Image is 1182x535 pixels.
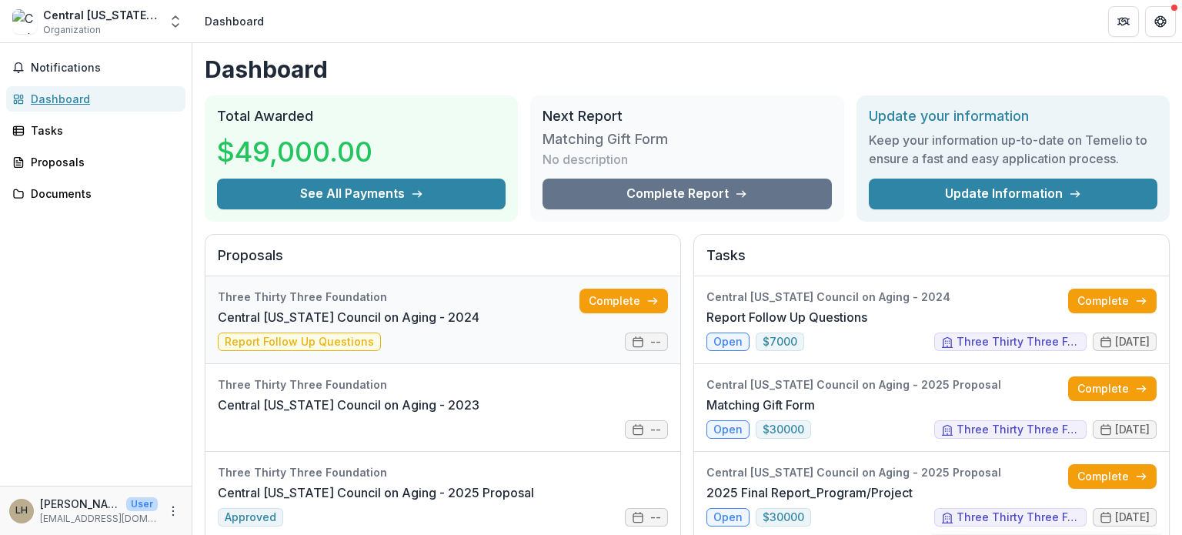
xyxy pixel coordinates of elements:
[31,154,173,170] div: Proposals
[218,483,534,502] a: Central [US_STATE] Council on Aging - 2025 Proposal
[217,108,506,125] h2: Total Awarded
[31,91,173,107] div: Dashboard
[31,186,173,202] div: Documents
[706,483,913,502] a: 2025 Final Report_Program/Project
[43,7,159,23] div: Central [US_STATE] Council on Aging
[218,396,479,414] a: Central [US_STATE] Council on Aging - 2023
[579,289,668,313] a: Complete
[40,512,158,526] p: [EMAIL_ADDRESS][DOMAIN_NAME]
[6,118,185,143] a: Tasks
[1108,6,1139,37] button: Partners
[706,396,815,414] a: Matching Gift Form
[217,131,372,172] h3: $49,000.00
[869,179,1157,209] a: Update Information
[12,9,37,34] img: Central Vermont Council on Aging
[164,502,182,520] button: More
[218,247,668,276] h2: Proposals
[217,179,506,209] button: See All Payments
[31,122,173,139] div: Tasks
[706,247,1157,276] h2: Tasks
[6,149,185,175] a: Proposals
[543,131,668,148] h3: Matching Gift Form
[205,13,264,29] div: Dashboard
[205,55,1170,83] h1: Dashboard
[31,62,179,75] span: Notifications
[1068,464,1157,489] a: Complete
[6,86,185,112] a: Dashboard
[218,308,479,326] a: Central [US_STATE] Council on Aging - 2024
[869,131,1157,168] h3: Keep your information up-to-date on Temelio to ensure a fast and easy application process.
[543,150,628,169] p: No description
[6,55,185,80] button: Notifications
[15,506,28,516] div: Leanne Hoppe
[1068,376,1157,401] a: Complete
[40,496,120,512] p: [PERSON_NAME]
[43,23,101,37] span: Organization
[6,181,185,206] a: Documents
[199,10,270,32] nav: breadcrumb
[165,6,186,37] button: Open entity switcher
[126,497,158,511] p: User
[543,179,831,209] a: Complete Report
[706,308,867,326] a: Report Follow Up Questions
[1068,289,1157,313] a: Complete
[869,108,1157,125] h2: Update your information
[543,108,831,125] h2: Next Report
[1145,6,1176,37] button: Get Help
